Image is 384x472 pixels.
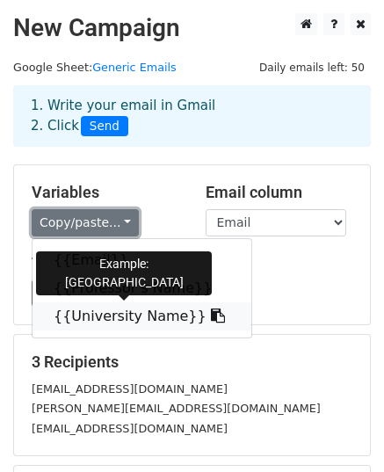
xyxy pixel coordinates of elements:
[253,58,371,77] span: Daily emails left: 50
[92,61,177,74] a: Generic Emails
[33,302,251,330] a: {{University Name}}
[13,13,371,43] h2: New Campaign
[32,382,228,396] small: [EMAIL_ADDRESS][DOMAIN_NAME]
[32,209,139,236] a: Copy/paste...
[36,251,212,295] div: Example: [GEOGRAPHIC_DATA]
[32,183,179,202] h5: Variables
[253,61,371,74] a: Daily emails left: 50
[81,116,128,137] span: Send
[206,183,353,202] h5: Email column
[33,246,251,274] a: {{Email}}
[18,96,366,136] div: 1. Write your email in Gmail 2. Click
[33,274,251,302] a: {{Professor’s Name}}
[13,61,177,74] small: Google Sheet:
[296,388,384,472] iframe: Chat Widget
[32,352,352,372] h5: 3 Recipients
[32,402,321,415] small: [PERSON_NAME][EMAIL_ADDRESS][DOMAIN_NAME]
[32,422,228,435] small: [EMAIL_ADDRESS][DOMAIN_NAME]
